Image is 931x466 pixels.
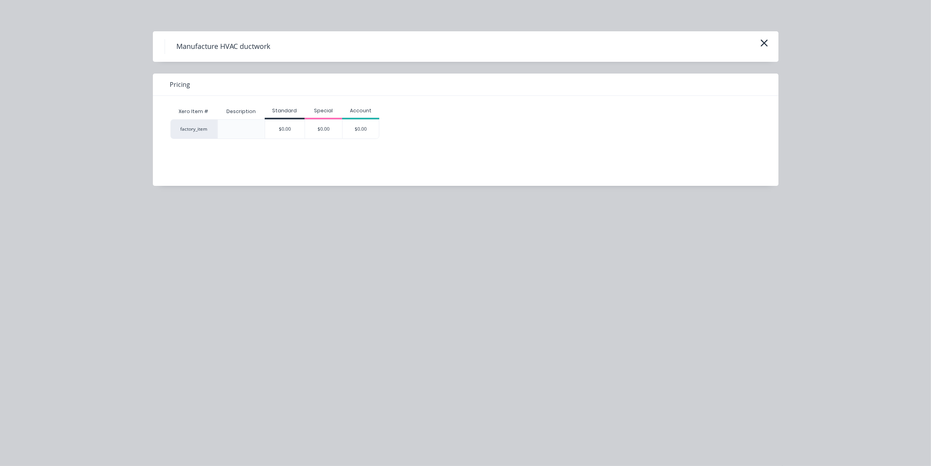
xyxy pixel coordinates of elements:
div: Xero Item # [170,104,217,119]
span: Pricing [170,80,190,89]
div: Description [220,102,262,121]
h4: Manufacture HVAC ductwork [165,39,282,54]
div: Special [305,107,342,114]
div: $0.00 [305,120,342,139]
div: $0.00 [343,120,379,139]
div: Standard [265,107,305,114]
div: Account [342,107,380,114]
div: $0.00 [265,120,305,139]
div: factory_item [170,119,217,139]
